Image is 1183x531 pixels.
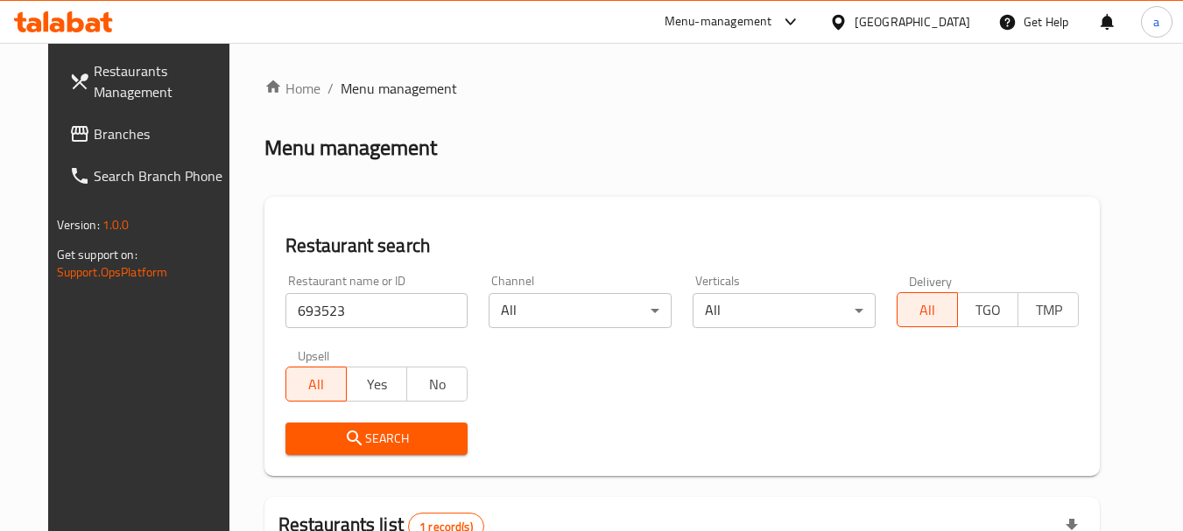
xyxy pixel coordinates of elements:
[55,113,246,155] a: Branches
[909,275,953,287] label: Delivery
[957,292,1018,327] button: TGO
[293,372,340,397] span: All
[414,372,461,397] span: No
[327,78,334,99] li: /
[346,367,407,402] button: Yes
[341,78,457,99] span: Menu management
[94,123,232,144] span: Branches
[897,292,958,327] button: All
[489,293,672,328] div: All
[905,297,951,323] span: All
[1153,12,1159,31] span: a
[1018,292,1079,327] button: TMP
[665,11,772,32] div: Menu-management
[298,349,330,361] label: Upsell
[965,297,1011,323] span: TGO
[285,367,347,402] button: All
[264,78,1101,99] nav: breadcrumb
[285,423,468,455] button: Search
[94,60,232,102] span: Restaurants Management
[55,50,246,113] a: Restaurants Management
[299,428,454,450] span: Search
[1025,297,1072,323] span: TMP
[285,293,468,328] input: Search for restaurant name or ID..
[102,213,130,236] span: 1.0.0
[285,233,1080,259] h2: Restaurant search
[57,261,168,283] a: Support.OpsPlatform
[693,293,876,328] div: All
[264,134,437,162] h2: Menu management
[406,367,468,402] button: No
[57,243,137,266] span: Get support on:
[264,78,320,99] a: Home
[94,165,232,186] span: Search Branch Phone
[55,155,246,197] a: Search Branch Phone
[57,213,100,236] span: Version:
[855,12,970,31] div: [GEOGRAPHIC_DATA]
[354,372,400,397] span: Yes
